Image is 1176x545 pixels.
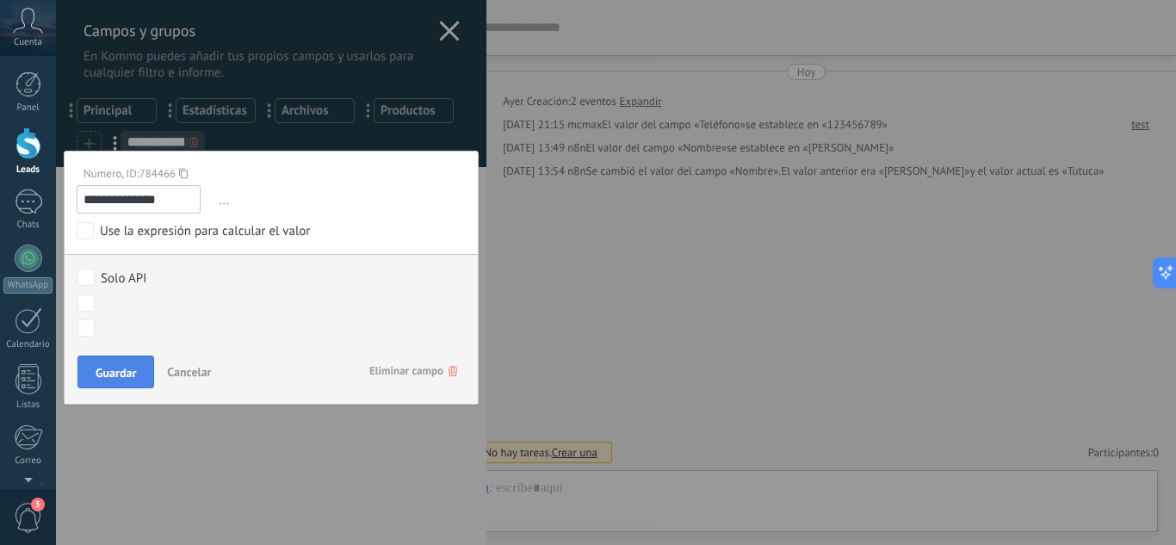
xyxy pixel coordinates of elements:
[77,356,154,388] button: Guardar
[215,186,466,214] span: ...
[167,364,211,380] span: Cancelar
[369,356,457,387] span: Eliminar campo
[101,270,146,287] div: Solo API
[100,223,310,240] div: Use la expresión para calcular el valor
[96,367,136,379] span: Guardar
[160,356,218,388] button: Cancelar
[77,166,453,181] div: Número, ID:
[139,166,176,181] span: 784466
